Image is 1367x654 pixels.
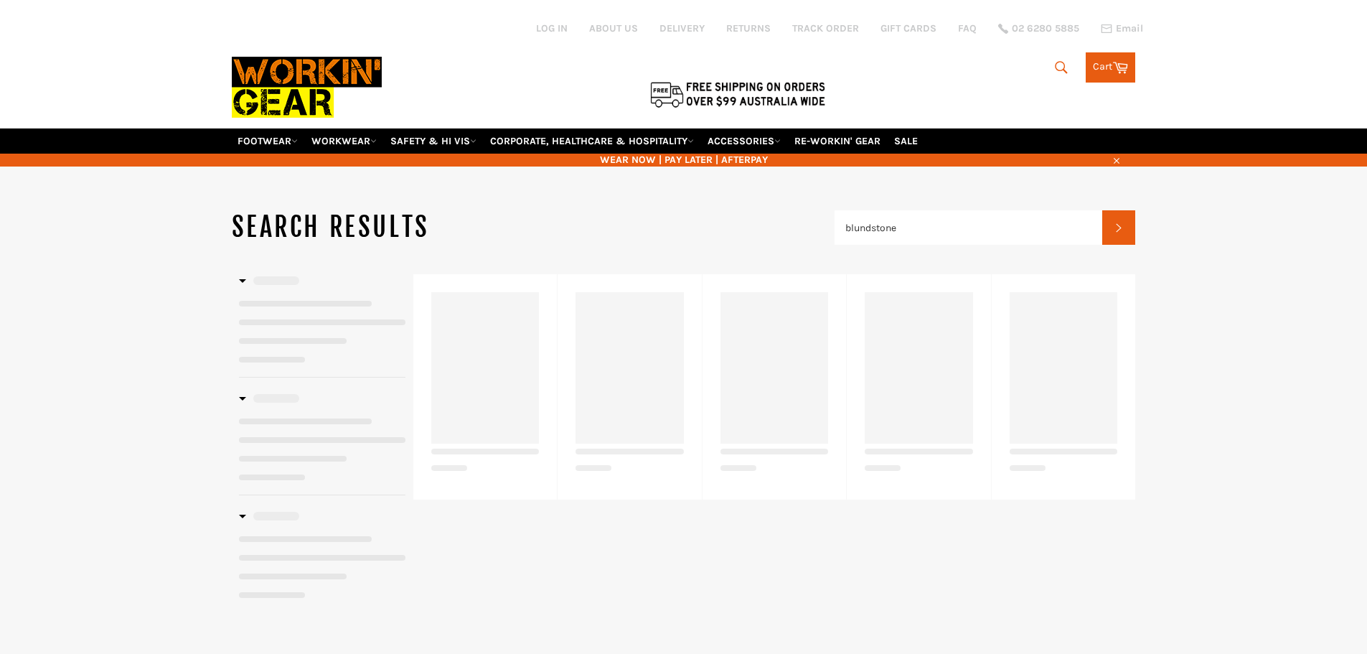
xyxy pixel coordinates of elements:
[888,129,924,154] a: SALE
[385,129,482,154] a: SAFETY & HI VIS
[232,47,382,128] img: Workin Gear leaders in Workwear, Safety Boots, PPE, Uniforms. Australia's No.1 in Workwear
[306,129,382,154] a: WORKWEAR
[232,210,835,246] h1: Search results
[998,24,1079,34] a: 02 6280 5885
[789,129,886,154] a: RE-WORKIN' GEAR
[1012,24,1079,34] span: 02 6280 5885
[792,22,859,35] a: TRACK ORDER
[484,129,700,154] a: CORPORATE, HEALTHCARE & HOSPITALITY
[1116,24,1143,34] span: Email
[1086,52,1135,83] a: Cart
[1101,23,1143,34] a: Email
[880,22,936,35] a: GIFT CARDS
[726,22,771,35] a: RETURNS
[589,22,638,35] a: ABOUT US
[648,79,827,109] img: Flat $9.95 shipping Australia wide
[958,22,977,35] a: FAQ
[659,22,705,35] a: DELIVERY
[702,129,786,154] a: ACCESSORIES
[232,129,304,154] a: FOOTWEAR
[835,210,1103,245] input: Search
[536,22,568,34] a: Log in
[232,153,1136,167] span: WEAR NOW | PAY LATER | AFTERPAY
